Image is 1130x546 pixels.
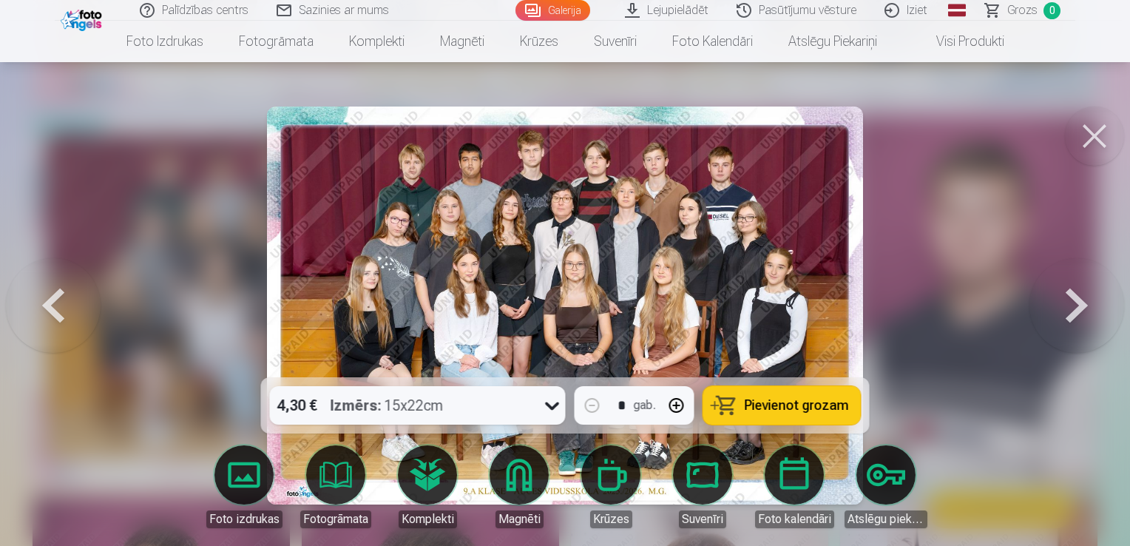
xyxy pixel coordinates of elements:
[221,21,331,62] a: Fotogrāmata
[845,445,927,528] a: Atslēgu piekariņi
[331,395,382,416] strong: Izmērs :
[300,510,371,528] div: Fotogrāmata
[576,21,654,62] a: Suvenīri
[703,386,861,425] button: Pievienot grozam
[590,510,632,528] div: Krūzes
[1043,2,1060,19] span: 0
[661,445,744,528] a: Suvenīri
[654,21,771,62] a: Foto kalendāri
[386,445,469,528] a: Komplekti
[502,21,576,62] a: Krūzes
[634,397,656,414] div: gab.
[109,21,221,62] a: Foto izdrukas
[331,21,422,62] a: Komplekti
[399,510,457,528] div: Komplekti
[294,445,377,528] a: Fotogrāmata
[206,510,282,528] div: Foto izdrukas
[679,510,726,528] div: Suvenīri
[203,445,285,528] a: Foto izdrukas
[1007,1,1038,19] span: Grozs
[753,445,836,528] a: Foto kalendāri
[478,445,561,528] a: Magnēti
[895,21,1022,62] a: Visi produkti
[270,386,325,425] div: 4,30 €
[422,21,502,62] a: Magnēti
[569,445,652,528] a: Krūzes
[745,399,849,412] span: Pievienot grozam
[331,386,444,425] div: 15x22cm
[771,21,895,62] a: Atslēgu piekariņi
[495,510,544,528] div: Magnēti
[755,510,834,528] div: Foto kalendāri
[61,6,106,31] img: /fa1
[845,510,927,528] div: Atslēgu piekariņi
